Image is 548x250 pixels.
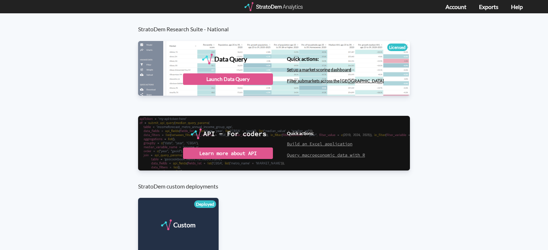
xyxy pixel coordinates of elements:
h4: Quick actions: [287,56,384,62]
h3: StratoDem Research Suite - National [138,13,417,32]
a: Build an Excel application [287,141,352,146]
div: Launch Data Query [183,73,273,85]
a: Exports [479,3,498,10]
a: Account [446,3,466,10]
a: Filter submarkets across the [GEOGRAPHIC_DATA] [287,78,384,83]
a: Query macroeconomic data with R [287,152,365,158]
div: Custom [173,219,196,230]
div: Deployed [194,200,216,208]
div: Data Query [214,54,247,64]
a: Set up a market scoring dashboard [287,67,351,72]
a: Help [511,3,523,10]
h3: StratoDem custom deployments [138,171,417,190]
div: API - For coders [203,128,266,139]
div: Licensed [387,44,407,51]
h4: Quick actions: [287,131,365,136]
div: Learn more about API [183,147,273,159]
